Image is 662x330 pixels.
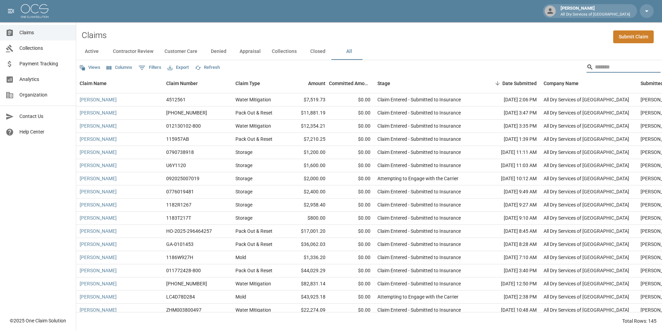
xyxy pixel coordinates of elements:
div: [DATE] 12:50 PM [478,277,540,291]
div: All Dry Services of Atlanta [544,136,629,143]
div: $0.00 [329,146,374,159]
div: [DATE] 3:35 PM [478,120,540,133]
span: Analytics [19,76,70,83]
div: 0776019481 [166,188,194,195]
div: Committed Amount [329,74,374,93]
div: All Dry Services of Atlanta [544,175,629,182]
a: [PERSON_NAME] [80,149,117,156]
div: $1,600.00 [284,159,329,172]
div: $0.00 [329,159,374,172]
button: Export [166,62,190,73]
div: Company Name [540,74,637,93]
button: Refresh [193,62,222,73]
div: All Dry Services of Atlanta [544,162,629,169]
div: Claim Number [166,74,198,93]
button: Closed [302,43,333,60]
span: Organization [19,91,70,99]
div: $17,001.20 [284,225,329,238]
button: Contractor Review [107,43,159,60]
div: All Dry Services of Atlanta [544,254,629,261]
a: [PERSON_NAME] [80,201,117,208]
div: 1186W927H [166,254,193,261]
div: Pack Out & Reset [235,109,272,116]
div: Storage [235,214,252,221]
div: $0.00 [329,225,374,238]
div: Claim Number [163,74,232,93]
div: 01-009-082927 [166,109,207,116]
div: $0.00 [329,199,374,212]
div: Committed Amount [329,74,370,93]
button: Customer Care [159,43,203,60]
div: [DATE] 10:12 AM [478,172,540,185]
img: ocs-logo-white-transparent.png [21,4,48,18]
div: © 2025 One Claim Solution [10,317,66,324]
div: $0.00 [329,185,374,199]
div: Claim Entered - Submitted to Insurance [377,280,461,287]
div: Claim Type [235,74,260,93]
span: Collections [19,45,70,52]
div: ZHM003800497 [166,306,202,313]
div: HO-2025-296464257 [166,228,212,235]
div: $0.00 [329,304,374,317]
div: Claim Entered - Submitted to Insurance [377,241,461,248]
a: [PERSON_NAME] [80,188,117,195]
div: Claim Entered - Submitted to Insurance [377,149,461,156]
div: 0790738918 [166,149,194,156]
a: [PERSON_NAME] [80,214,117,221]
div: Date Submitted [478,74,540,93]
div: $0.00 [329,238,374,251]
div: Mold [235,254,246,261]
div: [DATE] 8:45 AM [478,225,540,238]
div: Storage [235,149,252,156]
button: Show filters [137,62,163,73]
div: 092025007019 [166,175,199,182]
div: Claim Entered - Submitted to Insurance [377,267,461,274]
div: $0.00 [329,251,374,264]
a: [PERSON_NAME] [80,293,117,300]
div: Claim Entered - Submitted to Insurance [377,188,461,195]
div: $0.00 [329,93,374,107]
div: [DATE] 11:11 AM [478,146,540,159]
a: [PERSON_NAME] [80,241,117,248]
div: [DATE] 9:49 AM [478,185,540,199]
div: Storage [235,188,252,195]
div: $44,029.29 [284,264,329,277]
div: Attempting to Engage with the Carrier [377,175,458,182]
div: 1183T217T [166,214,191,221]
div: $0.00 [329,120,374,133]
div: Claim Entered - Submitted to Insurance [377,109,461,116]
button: Denied [203,43,234,60]
div: Stage [377,74,390,93]
button: Views [78,62,102,73]
a: [PERSON_NAME] [80,267,117,274]
div: [DATE] 7:10 AM [478,251,540,264]
div: All Dry Services of Atlanta [544,188,629,195]
div: $800.00 [284,212,329,225]
div: 012130102-800 [166,122,201,129]
div: $2,958.40 [284,199,329,212]
div: Claim Entered - Submitted to Insurance [377,122,461,129]
p: All Dry Services of [GEOGRAPHIC_DATA] [561,12,630,18]
span: Payment Tracking [19,60,70,67]
div: [DATE] 2:38 PM [478,291,540,304]
div: All Dry Services of Atlanta [544,109,629,116]
div: 01-009-039836 [166,280,207,287]
div: $7,519.73 [284,93,329,107]
div: 4512561 [166,96,186,103]
span: Help Center [19,128,70,136]
div: Amount [308,74,325,93]
div: $0.00 [329,291,374,304]
div: All Dry Services of Atlanta [544,306,629,313]
div: Pack Out & Reset [235,267,272,274]
div: $22,274.09 [284,304,329,317]
div: [DATE] 9:10 AM [478,212,540,225]
div: LC4D78D284 [166,293,195,300]
div: Mold [235,293,246,300]
a: [PERSON_NAME] [80,162,117,169]
div: Storage [235,162,252,169]
a: [PERSON_NAME] [80,122,117,129]
div: [DATE] 1:39 PM [478,133,540,146]
div: Attempting to Engage with the Carrier [377,293,458,300]
div: [DATE] 2:06 PM [478,93,540,107]
div: All Dry Services of Atlanta [544,280,629,287]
